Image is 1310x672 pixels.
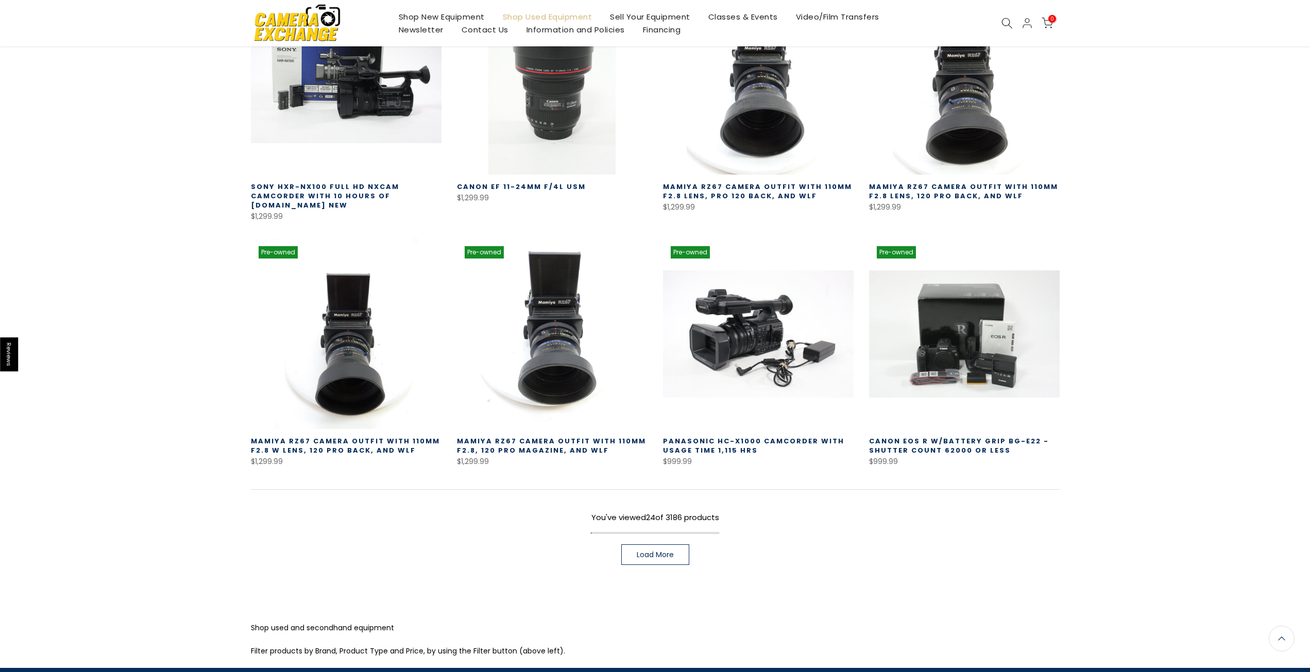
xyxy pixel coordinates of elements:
a: Classes & Events [699,10,787,23]
div: $1,299.99 [251,455,441,468]
a: Newsletter [389,23,452,36]
span: You've viewed of 3186 products [591,512,719,523]
div: $1,299.99 [869,201,1060,214]
a: Mamiya RZ67 Camera Outfit with 110MM F2.8 W Lens, 120 Pro Back, and WLF [251,436,440,455]
div: $1,299.99 [457,455,648,468]
a: Financing [634,23,690,36]
a: Mamiya RZ67 Camera Outfit with 110MM f2.8 Lens, Pro 120 Back, and WLF [663,182,852,201]
a: Load More [621,544,689,565]
a: Canon EF 11-24mm F/4L USM [457,182,586,192]
a: Mamiya RZ67 Camera Outfit with 110MM f2.8 Lens, 120 Pro Back, and WLF [869,182,1058,201]
div: $999.99 [869,455,1060,468]
span: 24 [646,512,655,523]
div: $999.99 [663,455,854,468]
div: $1,299.99 [663,201,854,214]
a: Sell Your Equipment [601,10,700,23]
p: Filter products by Brand, Product Type and Price, by using the Filter button (above left). [251,645,1060,658]
a: Shop New Equipment [389,10,494,23]
a: Canon EOS R w/Battery Grip BG-E22 - Shutter Count 62000 or less [869,436,1049,455]
a: Panasonic HC-X1000 Camcorder with Usage Time 1,115 hrs [663,436,844,455]
a: Contact Us [452,23,517,36]
div: $1,299.99 [457,192,648,204]
a: Shop Used Equipment [494,10,601,23]
a: Video/Film Transfers [787,10,888,23]
span: 0 [1048,15,1056,23]
a: Mamiya RZ67 Camera Outfit with 110MM F2.8, 120 Pro Magazine, and WLF [457,436,646,455]
a: Information and Policies [517,23,634,36]
span: Load More [637,551,674,558]
div: $1,299.99 [251,210,441,223]
a: 0 [1042,18,1053,29]
a: Sony HXR-NX100 Full HD NXCAM Camcorder with 10 hours of [DOMAIN_NAME] NEW [251,182,399,210]
a: Back to the top [1269,626,1295,651]
p: Shop used and secondhand equipment [251,622,1060,634]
